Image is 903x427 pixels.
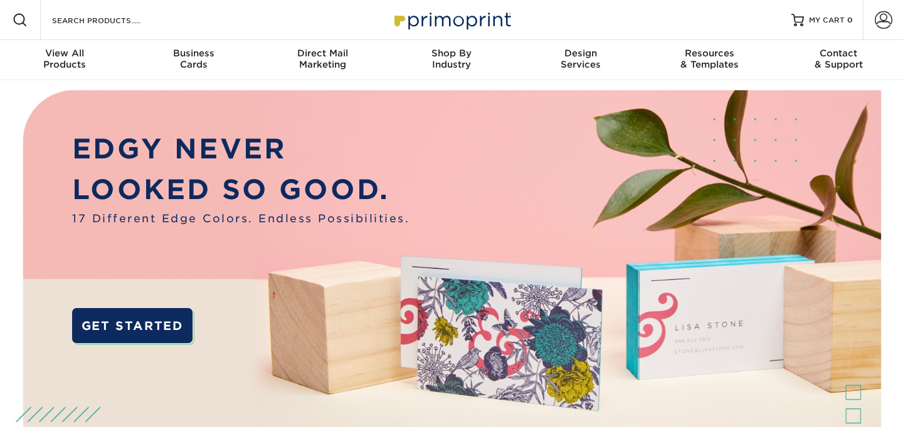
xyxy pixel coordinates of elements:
[516,40,645,80] a: DesignServices
[72,308,192,344] a: GET STARTED
[645,48,774,59] span: Resources
[258,48,387,59] span: Direct Mail
[645,48,774,70] div: & Templates
[809,15,845,26] span: MY CART
[72,129,409,170] p: EDGY NEVER
[129,40,258,80] a: BusinessCards
[389,6,514,33] img: Primoprint
[774,48,903,59] span: Contact
[847,16,853,24] span: 0
[258,40,387,80] a: Direct MailMarketing
[645,40,774,80] a: Resources& Templates
[72,170,409,210] p: LOOKED SO GOOD.
[387,40,516,80] a: Shop ByIndustry
[774,48,903,70] div: & Support
[51,13,173,28] input: SEARCH PRODUCTS.....
[129,48,258,70] div: Cards
[72,210,409,227] span: 17 Different Edge Colors. Endless Possibilities.
[387,48,516,59] span: Shop By
[129,48,258,59] span: Business
[258,48,387,70] div: Marketing
[387,48,516,70] div: Industry
[516,48,645,59] span: Design
[516,48,645,70] div: Services
[774,40,903,80] a: Contact& Support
